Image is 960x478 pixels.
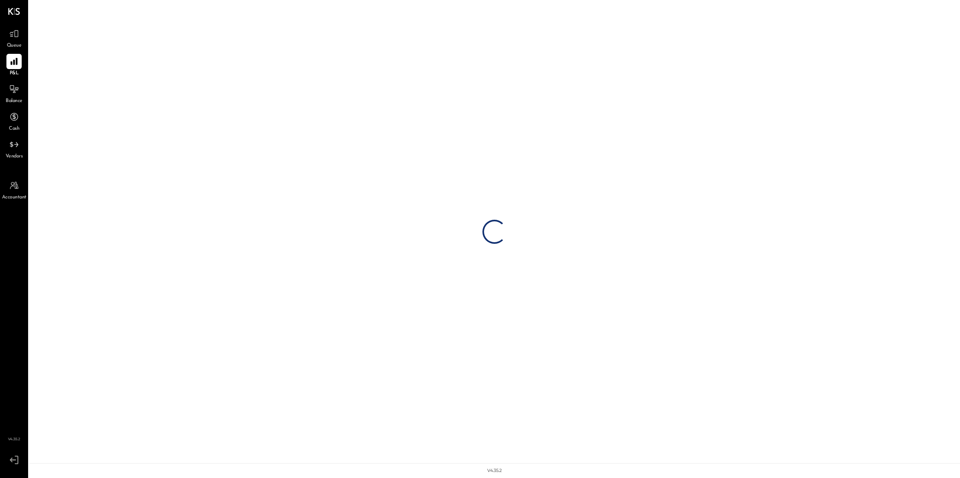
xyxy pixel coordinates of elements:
[487,468,502,474] div: v 4.35.2
[0,109,28,133] a: Cash
[7,42,22,49] span: Queue
[6,98,22,105] span: Balance
[9,125,19,133] span: Cash
[0,178,28,201] a: Accountant
[0,137,28,160] a: Vendors
[2,194,27,201] span: Accountant
[10,70,19,77] span: P&L
[0,54,28,77] a: P&L
[0,82,28,105] a: Balance
[6,153,23,160] span: Vendors
[0,26,28,49] a: Queue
